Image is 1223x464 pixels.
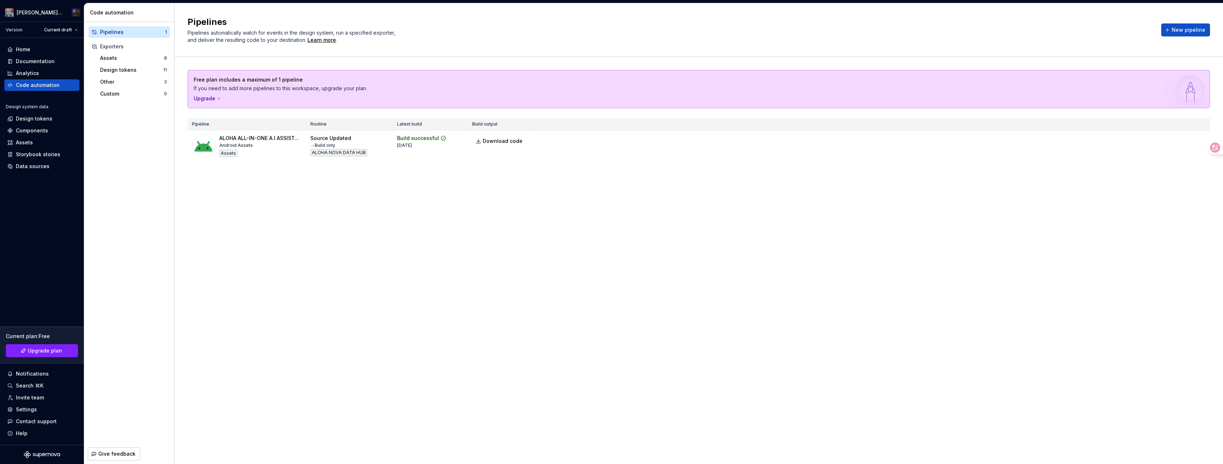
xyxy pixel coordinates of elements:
[6,333,78,340] div: Current plan : Free
[100,54,164,62] div: Assets
[16,139,33,146] div: Assets
[4,137,79,148] a: Assets
[41,25,81,35] button: Current draft
[100,29,165,36] div: Pipelines
[16,430,27,437] div: Help
[16,151,60,158] div: Storybook stories
[88,447,140,460] button: Give feedback
[188,16,1153,28] h2: Pipelines
[97,64,170,76] button: Design tokens11
[4,125,79,136] a: Components
[16,418,57,425] div: Contact support
[16,82,60,89] div: Code automation
[306,118,393,130] th: Routine
[5,8,14,17] img: 275e3290-e2d7-4bcc-be6f-17cca7e2d489.png
[4,79,79,91] a: Code automation
[164,91,167,97] div: 0
[219,143,253,148] div: Android Assets
[6,27,22,33] div: Version
[194,95,222,102] button: Upgrade
[16,406,37,413] div: Settings
[6,344,78,357] button: Upgrade plan
[16,370,49,377] div: Notifications
[4,368,79,380] button: Notifications
[16,163,49,170] div: Data sources
[194,76,1153,83] p: Free plan includes a maximum of 1 pipeline
[306,38,337,43] span: .
[468,118,531,130] th: Build output
[1161,23,1210,36] button: New pipeline
[16,394,44,401] div: Invite team
[4,149,79,160] a: Storybook stories
[100,90,164,97] div: Custom
[90,9,171,16] div: Code automation
[310,149,367,156] div: ALOHA NOVA DATA HUB
[16,127,48,134] div: Components
[97,88,170,100] button: Custom0
[6,104,48,110] div: Design system data
[100,43,167,50] div: Exporters
[4,416,79,427] button: Contact support
[100,66,163,74] div: Design tokens
[97,76,170,88] button: Other3
[16,70,39,77] div: Analytics
[1,5,82,20] button: [PERSON_NAME]'s Twisted UniverseMalcolm Lee
[100,78,164,86] div: Other
[397,143,412,148] div: [DATE]
[4,113,79,124] a: Design tokens
[89,26,170,38] button: Pipelines1
[98,450,135,458] span: Give feedback
[72,8,80,17] img: Malcolm Lee
[188,118,306,130] th: Pipeline
[219,150,237,157] div: Assets
[164,55,167,61] div: 8
[44,27,72,33] span: Current draft
[165,29,167,35] div: 1
[16,382,43,389] div: Search ⌘K
[4,392,79,403] a: Invite team
[163,67,167,73] div: 11
[4,404,79,415] a: Settings
[4,44,79,55] a: Home
[310,135,351,142] div: Source Updated
[4,161,79,172] a: Data sources
[1172,26,1205,34] span: New pipeline
[307,36,336,44] a: Learn more
[17,9,63,16] div: [PERSON_NAME]'s Twisted Universe
[164,79,167,85] div: 3
[219,135,302,142] div: ALOHA ALL-IN-ONE A.I ASSISTANT
[194,85,1153,92] p: If you need to add more pipelines to this workspace, upgrade your plan.
[16,46,30,53] div: Home
[393,118,468,130] th: Latest build
[4,428,79,439] button: Help
[16,115,52,122] div: Design tokens
[4,56,79,67] a: Documentation
[397,135,439,142] div: Build successful
[483,137,522,145] span: Download code
[4,380,79,391] button: Search ⌘K
[97,52,170,64] button: Assets8
[310,143,335,148] div: → Build only
[188,30,397,43] span: Pipelines automatically watch for events in the design system, run a specified exporter, and deli...
[472,135,527,148] a: Download code
[24,451,60,458] svg: Supernova Logo
[4,67,79,79] a: Analytics
[28,347,62,354] span: Upgrade plan
[16,58,55,65] div: Documentation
